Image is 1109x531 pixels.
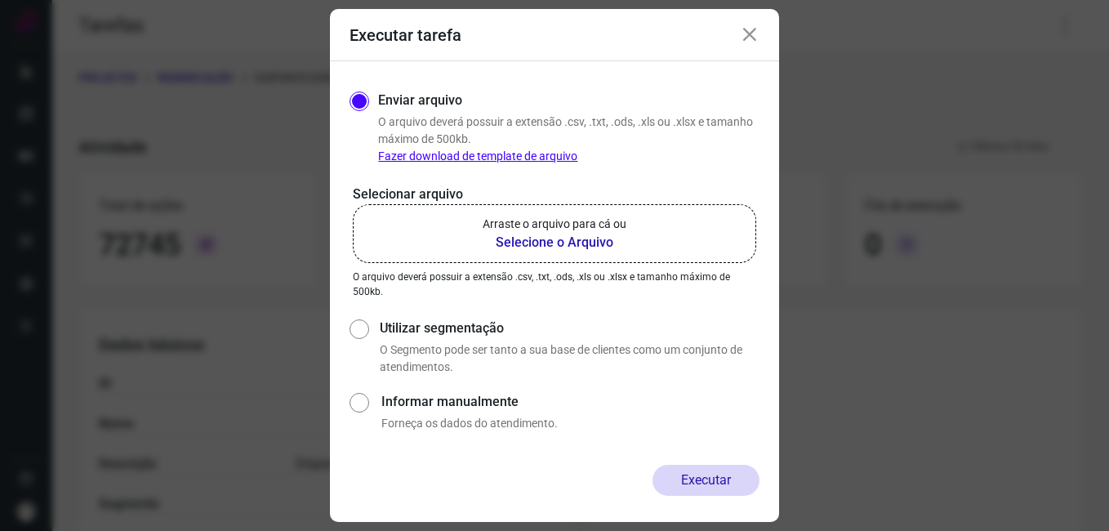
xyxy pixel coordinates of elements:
p: Selecionar arquivo [353,185,756,204]
label: Informar manualmente [381,392,759,412]
p: O Segmento pode ser tanto a sua base de clientes como um conjunto de atendimentos. [380,341,759,376]
label: Utilizar segmentação [380,319,759,338]
p: O arquivo deverá possuir a extensão .csv, .txt, .ods, .xls ou .xlsx e tamanho máximo de 500kb. [353,270,756,299]
h3: Executar tarefa [350,25,461,45]
p: Forneça os dados do atendimento. [381,415,759,432]
b: Selecione o Arquivo [483,233,626,252]
p: Arraste o arquivo para cá ou [483,216,626,233]
p: O arquivo deverá possuir a extensão .csv, .txt, .ods, .xls ou .xlsx e tamanho máximo de 500kb. [378,114,759,165]
a: Fazer download de template de arquivo [378,149,577,163]
label: Enviar arquivo [378,91,462,110]
button: Executar [652,465,759,496]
